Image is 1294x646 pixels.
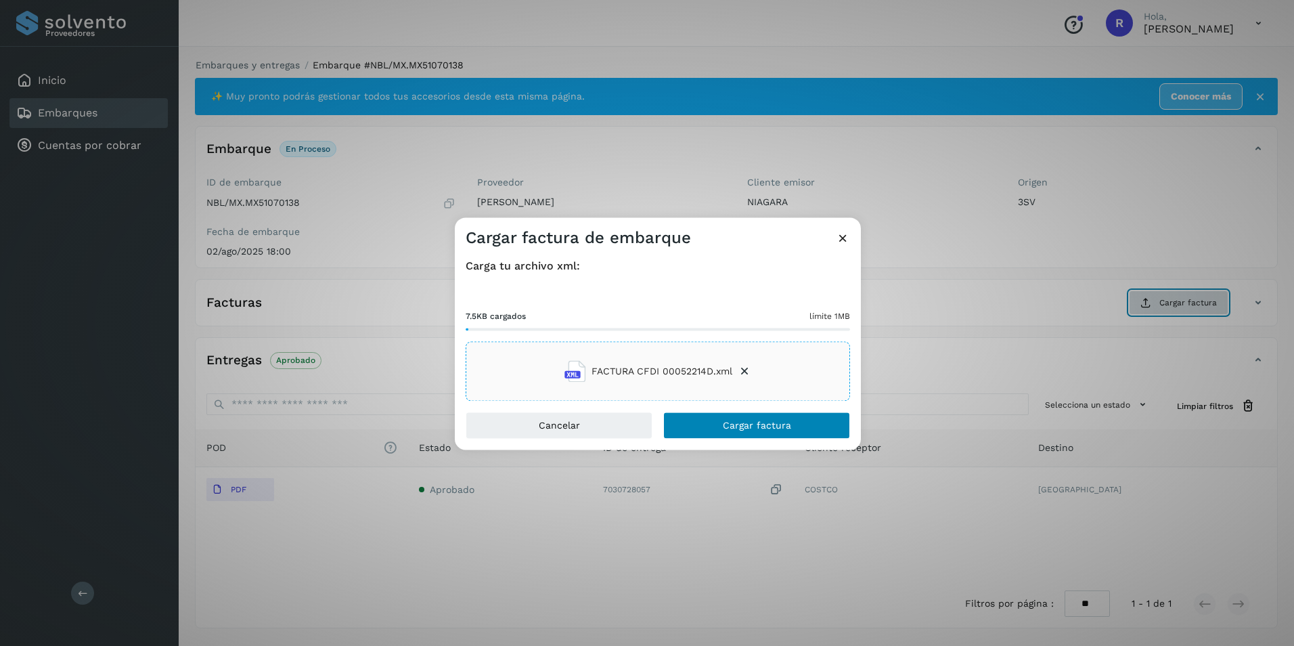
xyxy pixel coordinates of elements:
span: Cargar factura [723,421,791,431]
h3: Cargar factura de embarque [466,228,691,248]
span: 7.5KB cargados [466,311,526,323]
span: Cancelar [539,421,580,431]
h4: Carga tu archivo xml: [466,259,850,272]
span: límite 1MB [809,311,850,323]
span: FACTURA CFDI 00052214D.xml [592,364,732,379]
button: Cancelar [466,412,652,439]
button: Cargar factura [663,412,850,439]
